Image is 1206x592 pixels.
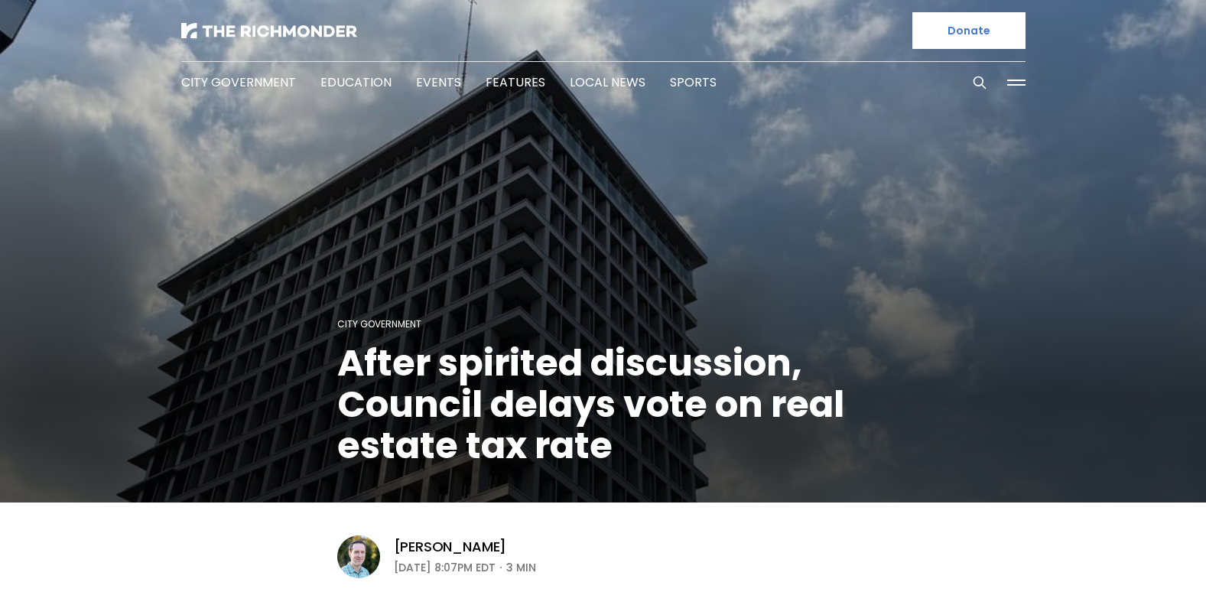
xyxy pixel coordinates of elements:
[416,73,461,91] a: Events
[181,23,357,38] img: The Richmonder
[570,73,645,91] a: Local News
[337,343,870,467] h1: After spirited discussion, Council delays vote on real estate tax rate
[506,558,536,577] span: 3 min
[394,558,496,577] time: [DATE] 8:07PM EDT
[486,73,545,91] a: Features
[1077,517,1206,592] iframe: portal-trigger
[394,538,507,556] a: [PERSON_NAME]
[181,73,296,91] a: City Government
[320,73,392,91] a: Education
[337,317,421,330] a: City Government
[912,12,1026,49] a: Donate
[968,71,991,94] button: Search this site
[670,73,717,91] a: Sports
[337,535,380,578] img: Michael Phillips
